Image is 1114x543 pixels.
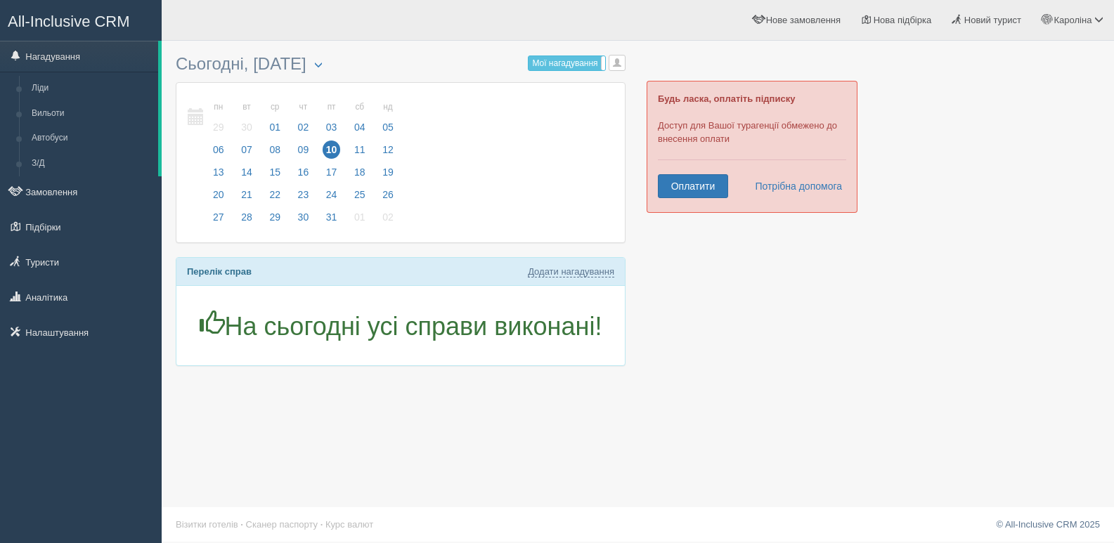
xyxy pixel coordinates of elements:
[290,164,317,187] a: 16
[746,174,843,198] a: Потрібна допомога
[294,185,313,204] span: 23
[238,163,256,181] span: 14
[205,142,232,164] a: 06
[323,163,341,181] span: 17
[233,187,260,209] a: 21
[261,142,288,164] a: 08
[266,185,284,204] span: 22
[323,101,341,113] small: пт
[318,93,345,142] a: пт 03
[205,164,232,187] a: 13
[240,519,243,530] span: ·
[351,185,369,204] span: 25
[233,209,260,232] a: 28
[261,187,288,209] a: 22
[187,266,252,277] b: Перелік справ
[351,101,369,113] small: сб
[176,55,626,75] h3: Сьогодні, [DATE]
[261,93,288,142] a: ср 01
[325,519,373,530] a: Курс валют
[266,140,284,159] span: 08
[658,174,728,198] a: Оплатити
[318,209,345,232] a: 31
[379,208,397,226] span: 02
[238,185,256,204] span: 21
[290,142,317,164] a: 09
[375,209,398,232] a: 02
[323,140,341,159] span: 10
[320,519,323,530] span: ·
[246,519,318,530] a: Сканер паспорту
[266,101,284,113] small: ср
[209,185,228,204] span: 20
[290,187,317,209] a: 23
[294,163,313,181] span: 16
[294,140,313,159] span: 09
[528,266,614,277] a: Додати нагадування
[209,118,228,136] span: 29
[209,208,228,226] span: 27
[205,93,232,142] a: пн 29
[351,163,369,181] span: 18
[233,164,260,187] a: 14
[375,142,398,164] a: 12
[25,126,158,151] a: Автобуси
[323,185,341,204] span: 24
[233,142,260,164] a: 07
[766,15,841,25] span: Нове замовлення
[25,151,158,176] a: З/Д
[658,93,795,104] b: Будь ласка, оплатіть підписку
[964,15,1021,25] span: Новий турист
[375,187,398,209] a: 26
[351,208,369,226] span: 01
[318,187,345,209] a: 24
[266,118,284,136] span: 01
[176,519,238,530] a: Візитки готелів
[238,101,256,113] small: вт
[25,76,158,101] a: Ліди
[266,208,284,226] span: 29
[351,140,369,159] span: 11
[323,208,341,226] span: 31
[874,15,932,25] span: Нова підбірка
[238,118,256,136] span: 30
[346,209,373,232] a: 01
[294,208,313,226] span: 30
[290,93,317,142] a: чт 02
[209,101,228,113] small: пн
[290,209,317,232] a: 30
[375,164,398,187] a: 19
[1054,15,1092,25] span: Кароліна
[294,101,313,113] small: чт
[346,164,373,187] a: 18
[375,93,398,142] a: нд 05
[323,118,341,136] span: 03
[379,140,397,159] span: 12
[25,101,158,126] a: Вильоти
[233,93,260,142] a: вт 30
[318,164,345,187] a: 17
[1,1,161,39] a: All-Inclusive CRM
[351,118,369,136] span: 04
[379,163,397,181] span: 19
[346,142,373,164] a: 11
[379,185,397,204] span: 26
[266,163,284,181] span: 15
[238,208,256,226] span: 28
[379,101,397,113] small: нд
[647,81,857,213] div: Доступ для Вашої турагенції обмежено до внесення оплати
[205,187,232,209] a: 20
[346,93,373,142] a: сб 04
[346,187,373,209] a: 25
[187,310,614,341] h1: На сьогодні усі справи виконані!
[261,209,288,232] a: 29
[209,140,228,159] span: 06
[318,142,345,164] a: 10
[294,118,313,136] span: 02
[996,519,1100,530] a: © All-Inclusive CRM 2025
[205,209,232,232] a: 27
[532,58,597,68] span: Мої нагадування
[8,13,130,30] span: All-Inclusive CRM
[209,163,228,181] span: 13
[238,140,256,159] span: 07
